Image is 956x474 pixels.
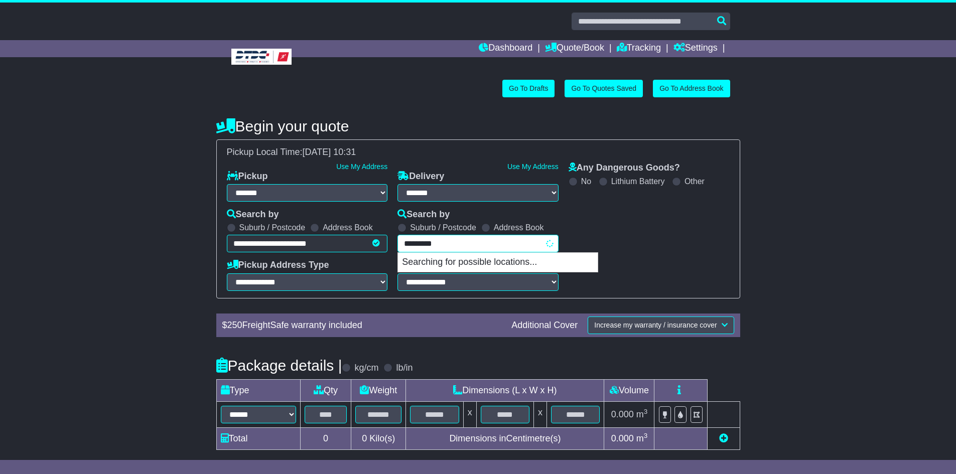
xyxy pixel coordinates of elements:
td: Qty [300,379,351,401]
label: Search by [227,209,279,220]
p: Searching for possible locations... [398,253,598,272]
span: 0.000 [611,433,634,443]
td: Dimensions in Centimetre(s) [406,427,604,449]
label: Suburb / Postcode [239,223,306,232]
h4: Package details | [216,357,342,374]
label: Delivery [397,171,444,182]
label: Pickup [227,171,268,182]
a: Go To Quotes Saved [565,80,643,97]
label: Lithium Battery [611,177,665,186]
span: m [636,409,648,419]
a: Go To Drafts [502,80,555,97]
a: Add new item [719,433,728,443]
span: m [636,433,648,443]
td: x [463,401,476,427]
td: Kilo(s) [351,427,406,449]
td: Type [216,379,300,401]
label: Suburb / Postcode [410,223,476,232]
label: Address Book [494,223,544,232]
label: kg/cm [354,363,378,374]
sup: 3 [644,432,648,439]
label: Search by [397,209,450,220]
a: Dashboard [479,40,532,57]
button: Increase my warranty / insurance cover [588,317,734,334]
a: Tracking [617,40,661,57]
td: Weight [351,379,406,401]
label: No [581,177,591,186]
label: Any Dangerous Goods? [569,163,680,174]
div: Pickup Local Time: [222,147,735,158]
td: Total [216,427,300,449]
label: lb/in [396,363,413,374]
label: Pickup Address Type [227,260,329,271]
a: Use My Address [507,163,559,171]
a: Quote/Book [545,40,604,57]
a: Use My Address [336,163,387,171]
td: 0 [300,427,351,449]
label: Address Book [323,223,373,232]
div: Additional Cover [506,320,583,331]
span: 250 [227,320,242,330]
h4: Begin your quote [216,118,740,134]
a: Go To Address Book [653,80,730,97]
label: Other [685,177,705,186]
span: 0.000 [611,409,634,419]
td: Volume [604,379,654,401]
span: 0 [362,433,367,443]
span: Increase my warranty / insurance cover [594,321,717,329]
sup: 3 [644,408,648,415]
div: $ FreightSafe warranty included [217,320,507,331]
span: [DATE] 10:31 [303,147,356,157]
td: Dimensions (L x W x H) [406,379,604,401]
a: Settings [673,40,718,57]
td: x [534,401,547,427]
